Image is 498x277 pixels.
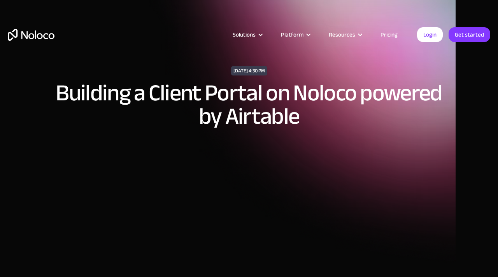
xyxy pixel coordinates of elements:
div: Solutions [233,30,256,40]
h1: Building a Client Portal on Noloco powered by Airtable [49,81,449,128]
a: Login [417,27,443,42]
div: Solutions [223,30,271,40]
div: Resources [319,30,371,40]
div: Platform [271,30,319,40]
a: Get started [449,27,490,42]
div: Resources [329,30,355,40]
a: Pricing [371,30,407,40]
div: Platform [281,30,303,40]
a: home [8,29,54,41]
